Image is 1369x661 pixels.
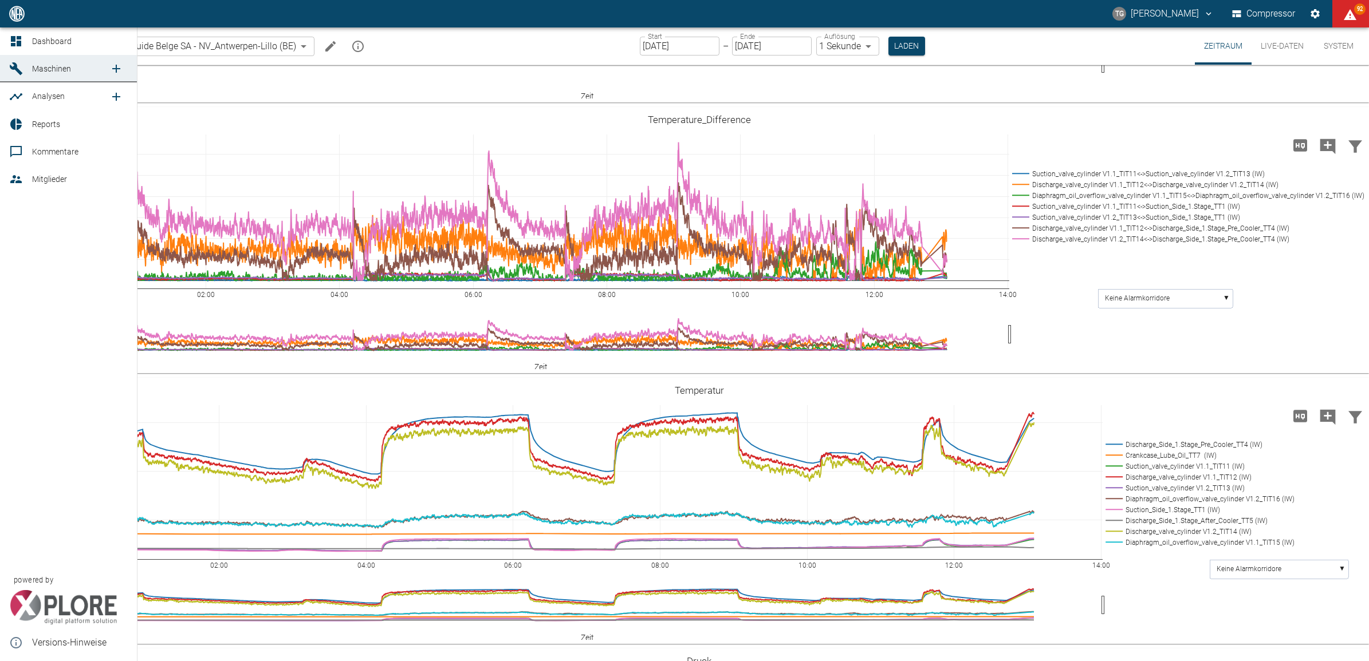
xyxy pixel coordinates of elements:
[1287,410,1314,421] span: Hohe Auflösung
[32,37,72,46] span: Dashboard
[1105,294,1170,302] text: Keine Alarmkorridore
[42,39,296,53] a: 908000047_Air Liquide Belge SA - NV_Antwerpen-Lillo (BE)
[105,85,128,108] a: new /analyses/list/0
[1112,7,1126,21] div: TG
[1287,139,1314,150] span: Hohe Auflösung
[824,31,855,41] label: Auflösung
[1342,401,1369,431] button: Daten filtern
[1195,27,1252,65] button: Zeitraum
[1252,27,1313,65] button: Live-Daten
[648,31,662,41] label: Start
[732,37,812,56] input: DD.MM.YYYY
[14,575,53,585] span: powered by
[888,37,925,56] button: Laden
[32,147,78,156] span: Kommentare
[1342,130,1369,160] button: Daten filtern
[640,37,719,56] input: DD.MM.YYYY
[723,39,729,53] p: –
[32,120,60,129] span: Reports
[816,37,879,56] div: 1 Sekunde
[105,57,128,80] a: new /machines
[9,590,117,624] img: Xplore Logo
[32,636,128,650] span: Versions-Hinweise
[347,35,369,58] button: mission info
[1313,27,1364,65] button: System
[1111,3,1215,24] button: thomas.gregoir@neuman-esser.com
[1314,401,1342,431] button: Kommentar hinzufügen
[32,64,71,73] span: Maschinen
[1314,130,1342,160] button: Kommentar hinzufügen
[61,39,296,53] span: 908000047_Air Liquide Belge SA - NV_Antwerpen-Lillo (BE)
[740,31,755,41] label: Ende
[32,92,65,101] span: Analysen
[1230,3,1298,24] button: Compressor
[1354,3,1366,15] span: 92
[8,6,26,21] img: logo
[1217,565,1281,573] text: Keine Alarmkorridore
[319,35,342,58] button: Machine bearbeiten
[32,175,67,184] span: Mitglieder
[1305,3,1325,24] button: Einstellungen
